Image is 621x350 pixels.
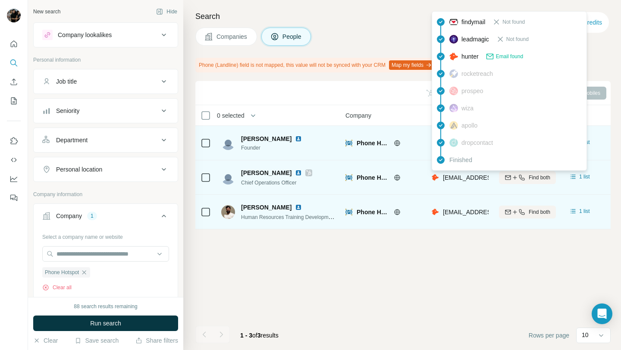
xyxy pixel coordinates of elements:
img: provider dropcontact logo [449,138,458,147]
p: 10 [582,331,589,339]
img: LinkedIn logo [295,204,302,211]
span: 1 list [579,138,590,146]
span: Companies [216,32,248,41]
div: Company lookalikes [58,31,112,39]
img: provider hunter logo [432,208,439,216]
div: Select a company name or website [42,230,169,241]
img: provider hunter logo [449,53,458,60]
div: Department [56,136,88,144]
span: Phone Hotspot [357,139,389,147]
span: People [282,32,302,41]
img: provider rocketreach logo [449,69,458,78]
button: Save search [75,336,119,345]
span: [EMAIL_ADDRESS][DOMAIN_NAME] [443,209,545,216]
div: Personal location [56,165,102,174]
button: Clear all [42,284,72,291]
span: 3 [257,332,261,339]
span: 1 - 3 [240,332,252,339]
img: Avatar [221,171,235,184]
span: 0 selected [217,111,245,120]
span: leadmagic [461,35,489,44]
span: [PERSON_NAME] [241,169,292,177]
span: rocketreach [461,69,493,78]
span: Phone Hotspot [357,208,389,216]
span: Not found [506,35,529,43]
span: Phone Hotspot [45,269,79,276]
div: 1 [87,212,97,220]
span: Not found [502,18,525,26]
span: Find both [529,174,550,181]
div: Phone (Landline) field is not mapped, this value will not be synced with your CRM [195,58,436,72]
button: Map my fields [389,60,435,70]
img: provider wiza logo [449,104,458,112]
img: Logo of Phone Hotspot [345,209,352,216]
span: Company [345,111,371,120]
span: Human Resources Training Development Manager [241,213,358,220]
span: [PERSON_NAME] [241,203,292,212]
span: results [240,332,279,339]
button: Department [34,130,178,150]
button: Share filters [135,336,178,345]
span: hunter [461,52,479,61]
img: Avatar [221,205,235,219]
span: wiza [461,104,474,112]
span: Chief Operations Officer [241,180,297,186]
span: Founder [241,144,312,152]
button: Personal location [34,159,178,180]
img: provider leadmagic logo [449,35,458,44]
img: LinkedIn logo [295,169,302,176]
div: Open Intercom Messenger [592,303,612,324]
button: Search [7,55,21,71]
img: Logo of Phone Hotspot [345,140,352,147]
img: Avatar [221,136,235,150]
button: Find both [499,206,556,219]
img: Logo of Phone Hotspot [345,174,352,181]
button: Dashboard [7,171,21,187]
span: apollo [461,121,477,130]
button: Use Surfe API [7,152,21,168]
p: Personal information [33,56,178,64]
span: findymail [461,18,485,26]
h4: Search [195,10,611,22]
img: provider prospeo logo [449,87,458,95]
img: Avatar [7,9,21,22]
button: Enrich CSV [7,74,21,90]
img: LinkedIn logo [295,135,302,142]
div: Company [56,212,82,220]
span: Run search [90,319,121,328]
span: 1 list [579,173,590,181]
button: Seniority [34,100,178,121]
span: [EMAIL_ADDRESS][DOMAIN_NAME] [443,174,545,181]
div: 88 search results remaining [74,303,137,310]
img: provider findymail logo [449,18,458,26]
span: prospeo [461,87,483,95]
button: Company1 [34,206,178,230]
button: My lists [7,93,21,109]
button: Company lookalikes [34,25,178,45]
button: Quick start [7,36,21,52]
button: Hide [150,5,183,18]
img: provider apollo logo [449,121,458,130]
span: [PERSON_NAME] [241,134,292,143]
button: Job title [34,71,178,92]
img: provider hunter logo [432,173,439,182]
button: Run search [33,316,178,331]
span: Email found [496,53,523,60]
button: Feedback [7,190,21,206]
span: Rows per page [529,331,569,340]
button: Clear [33,336,58,345]
div: Job title [56,77,77,86]
button: Find both [499,171,556,184]
div: Seniority [56,106,79,115]
p: Company information [33,191,178,198]
span: of [252,332,257,339]
span: Phone Hotspot [357,173,389,182]
span: dropcontact [461,138,493,147]
div: New search [33,8,60,16]
span: 1 list [579,207,590,215]
button: Use Surfe on LinkedIn [7,133,21,149]
span: Finished [449,156,472,164]
span: Find both [529,208,550,216]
